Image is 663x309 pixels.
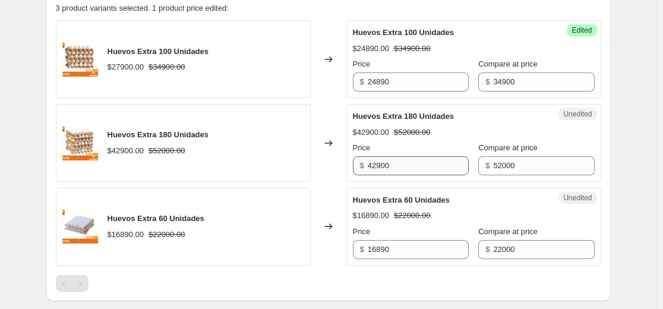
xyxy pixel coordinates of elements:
span: Compare at price [478,143,538,152]
span: Huevos Extra 60 Unidades [353,196,450,204]
div: $16890.00 [108,229,144,241]
strike: $34900.00 [149,61,185,73]
span: $ [360,77,364,86]
div: $27900.00 [108,61,144,73]
strike: $22000.00 [394,210,430,222]
span: Compare at price [478,227,538,236]
span: 3 product variants selected. 1 product price edited: [56,4,229,12]
span: Huevos Extra 100 Unidades [353,28,454,37]
div: $24890.00 [353,43,389,55]
span: Price [353,59,371,68]
span: $ [485,77,490,86]
span: Edited [572,26,592,35]
span: $ [485,245,490,254]
span: Huevos Extra 100 Unidades [108,47,209,56]
div: $42900.00 [108,145,144,157]
span: Huevos Extra 180 Unidades [108,130,209,139]
strike: $52000.00 [149,145,185,157]
span: $ [485,161,490,170]
span: Unedited [563,109,592,119]
span: Price [353,143,371,152]
img: Extra100_80x.png [62,42,98,77]
div: $16890.00 [353,210,389,222]
span: $ [360,245,364,254]
span: $ [360,161,364,170]
span: Huevos Extra 60 Unidades [108,214,204,223]
span: Unedited [563,193,592,203]
img: Extra180_80x.png [62,125,98,161]
nav: Pagination [56,275,89,292]
div: $42900.00 [353,127,389,138]
strike: $22000.00 [149,229,185,241]
span: Huevos Extra 180 Unidades [353,112,454,121]
span: Price [353,227,371,236]
strike: $34900.00 [394,43,430,55]
span: Compare at price [478,59,538,68]
img: 47_80x.png [62,209,98,244]
strike: $52000.00 [394,127,430,138]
